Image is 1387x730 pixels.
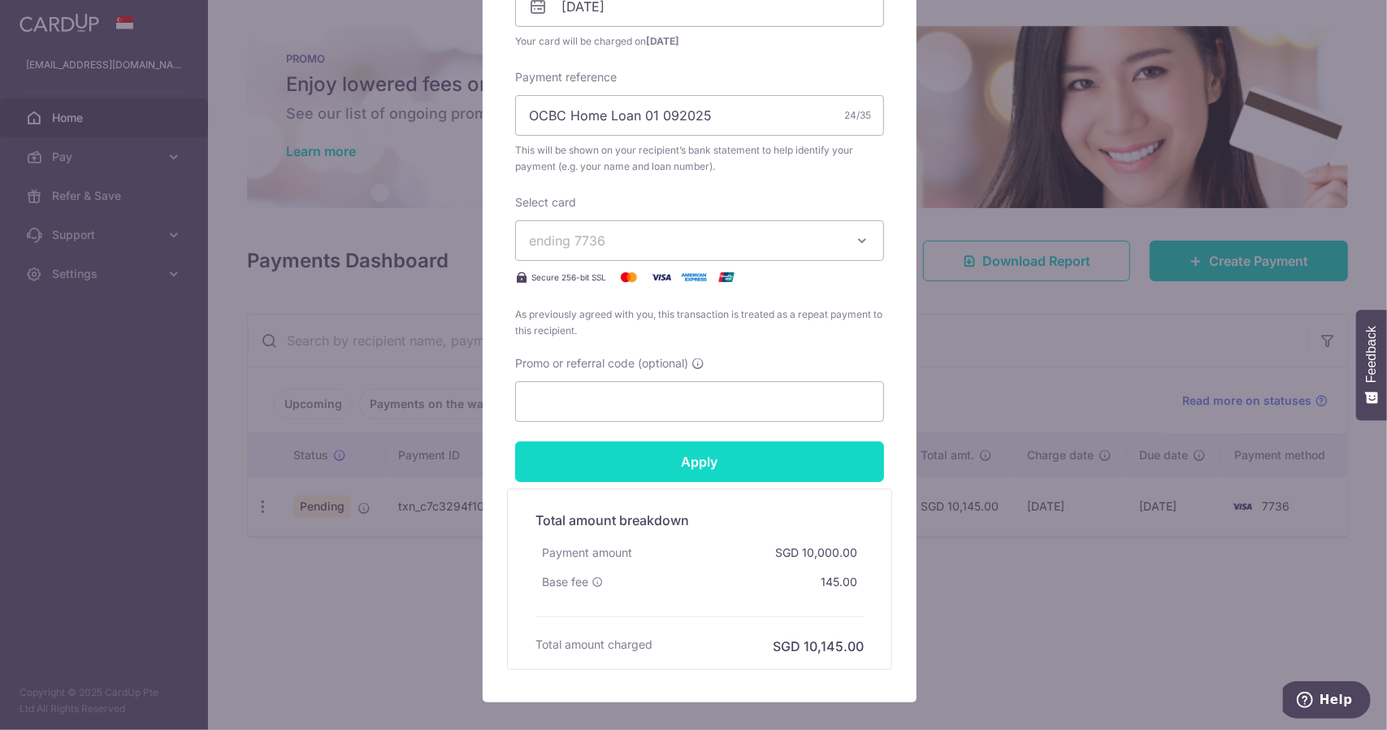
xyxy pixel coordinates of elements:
[1356,310,1387,420] button: Feedback - Show survey
[773,637,864,656] h6: SGD 10,145.00
[515,220,884,261] button: ending 7736
[535,511,864,530] h5: Total amount breakdown
[769,538,864,567] div: SGD 10,000.00
[515,306,884,339] span: As previously agreed with you, this transaction is treated as a repeat payment to this recipient.
[531,271,606,284] span: Secure 256-bit SSL
[678,267,710,287] img: American Express
[515,355,688,372] span: Promo or referral code (optional)
[844,107,871,124] div: 24/35
[515,33,884,50] span: Your card will be charged on
[613,267,645,287] img: Mastercard
[515,441,884,482] input: Apply
[645,267,678,287] img: Visa
[1283,681,1371,722] iframe: Opens a widget where you can find more information
[515,69,617,85] label: Payment reference
[535,637,652,653] h6: Total amount charged
[515,142,884,175] span: This will be shown on your recipient’s bank statement to help identify your payment (e.g. your na...
[1364,326,1379,383] span: Feedback
[529,232,605,249] span: ending 7736
[646,35,679,47] span: [DATE]
[710,267,743,287] img: UnionPay
[542,574,588,590] span: Base fee
[535,538,639,567] div: Payment amount
[814,567,864,597] div: 145.00
[515,194,576,211] label: Select card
